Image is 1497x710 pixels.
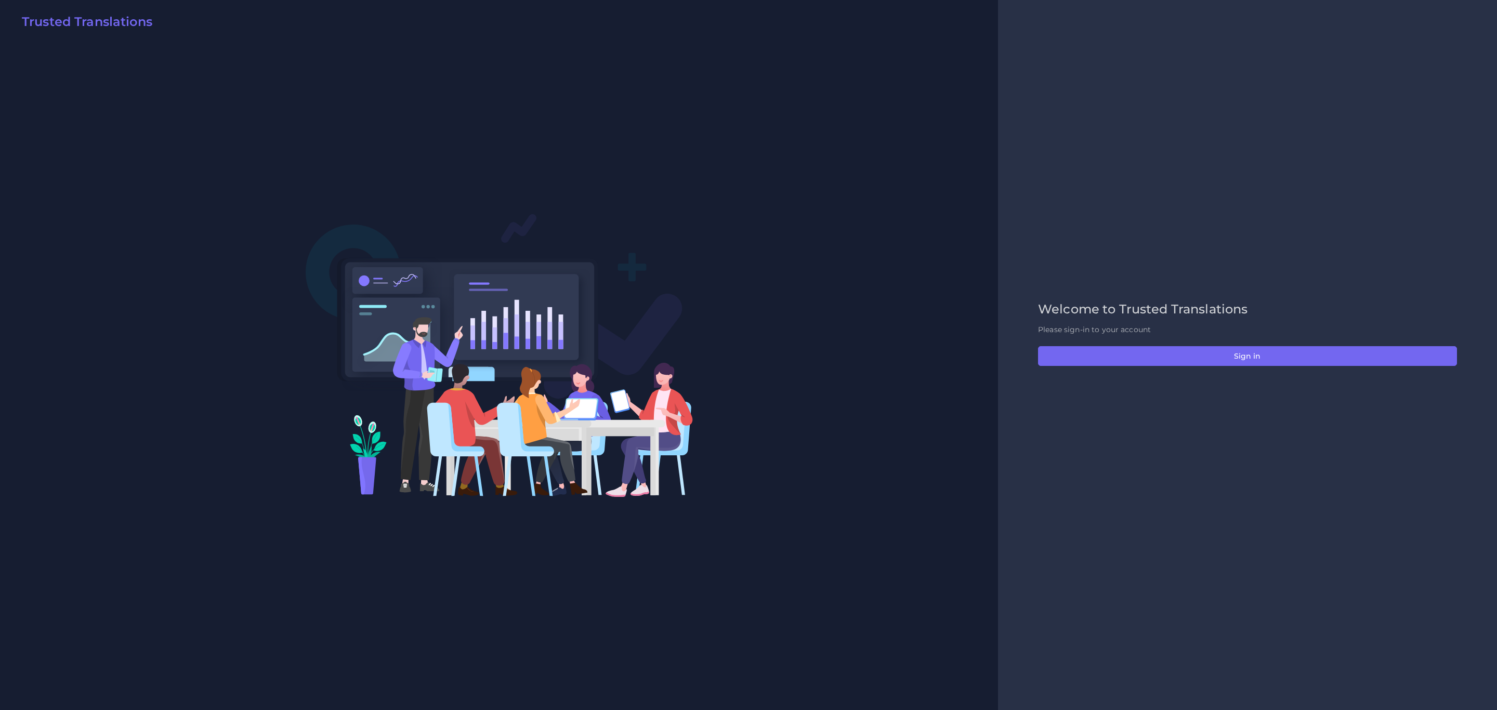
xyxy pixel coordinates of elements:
[1038,302,1457,317] h2: Welcome to Trusted Translations
[22,15,152,30] h2: Trusted Translations
[15,15,152,33] a: Trusted Translations
[305,213,693,497] img: Login V2
[1038,324,1457,335] p: Please sign-in to your account
[1038,346,1457,366] button: Sign in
